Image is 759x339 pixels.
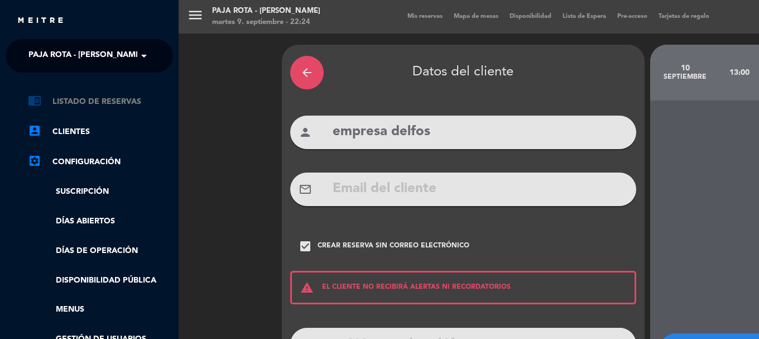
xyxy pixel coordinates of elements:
[28,274,173,287] a: Disponibilidad pública
[28,94,41,107] i: chrome_reader_mode
[28,44,143,68] span: PAJA ROTA - [PERSON_NAME]
[28,215,173,228] a: Días abiertos
[17,17,64,25] img: MEITRE
[28,124,41,137] i: account_box
[28,245,173,257] a: Días de Operación
[28,125,173,139] a: account_boxClientes
[28,154,41,168] i: settings_applications
[28,303,173,316] a: Menus
[28,185,173,198] a: Suscripción
[28,95,173,108] a: chrome_reader_modeListado de Reservas
[28,155,173,169] a: Configuración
